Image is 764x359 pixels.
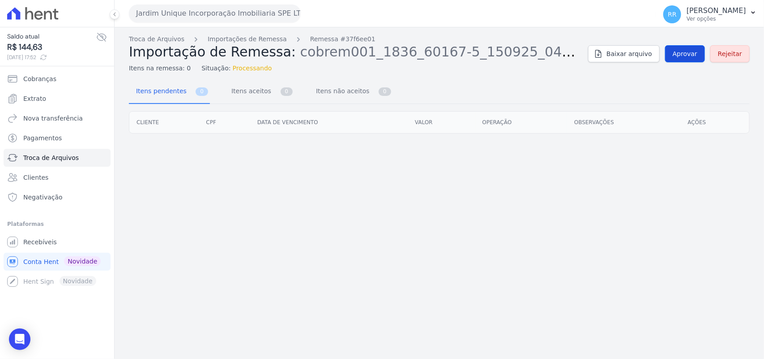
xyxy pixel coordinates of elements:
button: Jardim Unique Incorporação Imobiliaria SPE LTDA [129,4,301,22]
span: Nova transferência [23,114,83,123]
span: cobrem001_1836_60167-5_150925_047.TXT [300,43,600,60]
a: Baixar arquivo [588,45,660,62]
a: Negativação [4,188,111,206]
span: R$ 144,63 [7,41,96,53]
a: Recebíveis [4,233,111,251]
a: Itens não aceitos 0 [309,80,393,104]
th: Ações [681,112,749,133]
a: Extrato [4,90,111,108]
span: Troca de Arquivos [23,153,79,162]
nav: Breadcrumb [129,35,581,44]
th: Observações [567,112,681,133]
span: Conta Hent [23,257,59,266]
p: [PERSON_NAME] [687,6,746,15]
span: Recebíveis [23,238,57,247]
th: Cliente [129,112,199,133]
th: Valor [408,112,475,133]
nav: Sidebar [7,70,107,290]
span: Pagamentos [23,134,62,143]
span: Negativação [23,193,63,202]
span: Aprovar [673,49,697,58]
span: Rejeitar [718,49,742,58]
a: Clientes [4,169,111,186]
p: Ver opções [687,15,746,22]
span: Baixar arquivo [606,49,652,58]
span: Processando [233,64,272,73]
a: Pagamentos [4,129,111,147]
span: Novidade [64,256,101,266]
a: Troca de Arquivos [129,35,184,44]
span: RR [668,11,676,17]
span: 0 [281,87,293,96]
a: Itens pendentes 0 [129,80,210,104]
a: Remessa #37f6ee01 [310,35,376,44]
span: 0 [196,87,208,96]
th: Data de vencimento [250,112,408,133]
span: Importação de Remessa: [129,44,296,60]
a: Aprovar [665,45,705,62]
span: Itens aceitos [226,82,273,100]
nav: Tab selector [129,80,393,104]
span: Cobranças [23,74,56,83]
th: CPF [199,112,250,133]
a: Rejeitar [710,45,750,62]
span: Itens pendentes [131,82,188,100]
span: Situação: [201,64,230,73]
th: Operação [475,112,568,133]
a: Conta Hent Novidade [4,253,111,271]
span: [DATE] 17:52 [7,53,96,61]
a: Importações de Remessa [208,35,287,44]
a: Itens aceitos 0 [224,80,295,104]
span: 0 [379,87,391,96]
a: Cobranças [4,70,111,88]
a: Troca de Arquivos [4,149,111,167]
a: Nova transferência [4,109,111,127]
span: Itens não aceitos [311,82,371,100]
span: Saldo atual [7,32,96,41]
span: Extrato [23,94,46,103]
span: Clientes [23,173,48,182]
span: Itens na remessa: 0 [129,64,191,73]
div: Plataformas [7,219,107,229]
div: Open Intercom Messenger [9,329,30,350]
button: RR [PERSON_NAME] Ver opções [656,2,764,27]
